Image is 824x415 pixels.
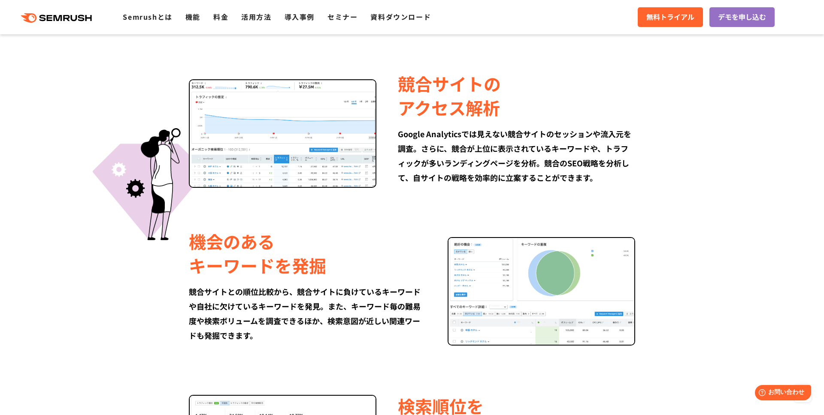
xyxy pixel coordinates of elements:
span: デモを申し込む [718,12,766,23]
iframe: Help widget launcher [748,382,815,406]
div: Google Analyticsでは見えない競合サイトのセッションや流入元を調査。さらに、競合が上位に表示されているキーワードや、トラフィックが多いランディングページを分析。競合のSEO戦略を分... [398,126,635,185]
a: 料金 [213,12,228,22]
a: セミナー [327,12,357,22]
a: 活用方法 [241,12,271,22]
a: 導入事例 [285,12,315,22]
div: 競合サイトの アクセス解析 [398,72,635,120]
span: 無料トライアル [646,12,694,23]
div: 競合サイトとの順位比較から、競合サイトに負けているキーワードや自社に欠けているキーワードを発見。また、キーワード毎の難易度や検索ボリュームを調査できるほか、検索意図が近しい関連ワードも発掘できます。 [189,284,426,343]
a: デモを申し込む [709,7,775,27]
a: 資料ダウンロード [370,12,431,22]
div: 機会のある キーワードを発掘 [189,229,426,277]
a: Semrushとは [123,12,172,22]
a: 機能 [185,12,200,22]
a: 無料トライアル [638,7,703,27]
